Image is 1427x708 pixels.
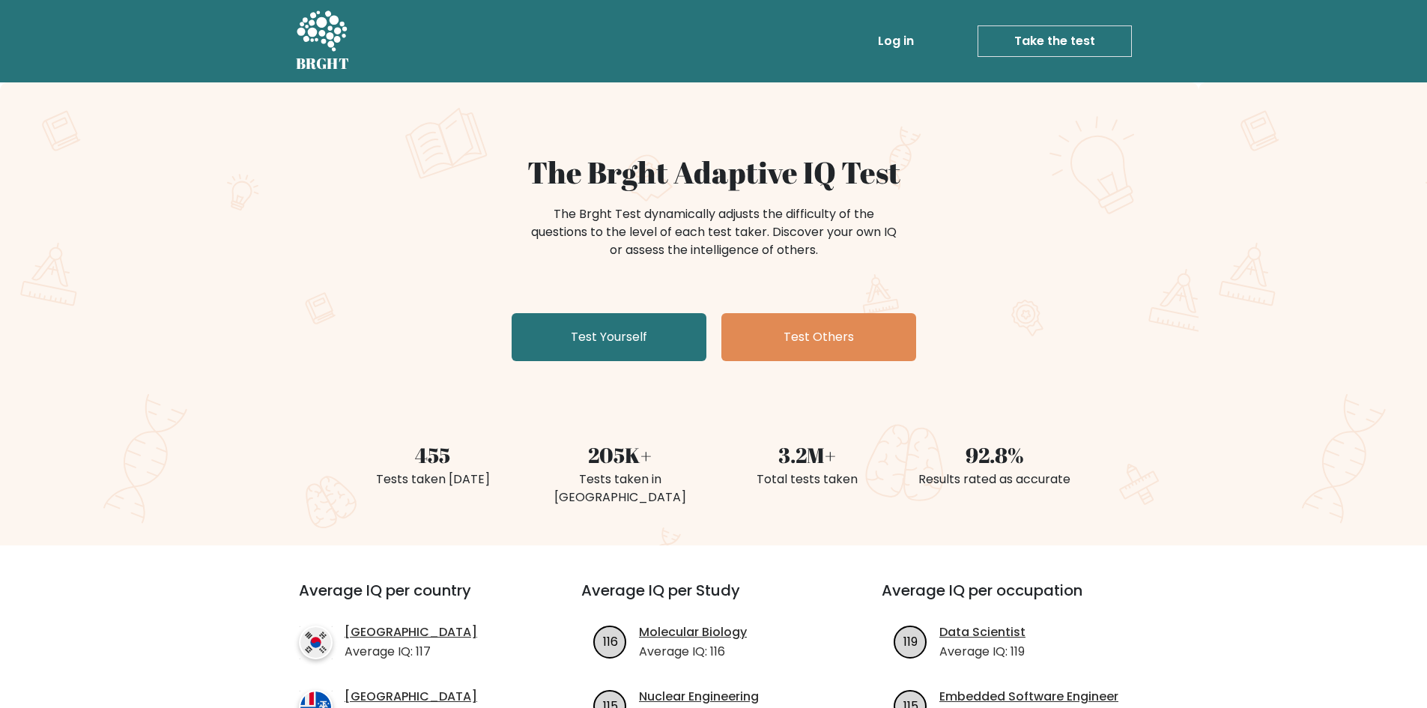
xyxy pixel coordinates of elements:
[882,581,1146,617] h3: Average IQ per occupation
[345,623,477,641] a: [GEOGRAPHIC_DATA]
[639,623,747,641] a: Molecular Biology
[296,55,350,73] h5: BRGHT
[721,313,916,361] a: Test Others
[939,643,1025,661] p: Average IQ: 119
[872,26,920,56] a: Log in
[903,632,918,650] text: 119
[345,688,477,706] a: [GEOGRAPHIC_DATA]
[603,632,618,650] text: 116
[639,688,759,706] a: Nuclear Engineering
[527,205,901,259] div: The Brght Test dynamically adjusts the difficulty of the questions to the level of each test take...
[639,643,747,661] p: Average IQ: 116
[299,581,527,617] h3: Average IQ per country
[348,471,518,488] div: Tests taken [DATE]
[723,471,892,488] div: Total tests taken
[296,6,350,76] a: BRGHT
[536,471,705,506] div: Tests taken in [GEOGRAPHIC_DATA]
[910,471,1079,488] div: Results rated as accurate
[345,643,477,661] p: Average IQ: 117
[348,439,518,471] div: 455
[581,581,846,617] h3: Average IQ per Study
[939,623,1025,641] a: Data Scientist
[978,25,1132,57] a: Take the test
[910,439,1079,471] div: 92.8%
[939,688,1118,706] a: Embedded Software Engineer
[299,626,333,659] img: country
[348,154,1079,190] h1: The Brght Adaptive IQ Test
[536,439,705,471] div: 205K+
[512,313,706,361] a: Test Yourself
[723,439,892,471] div: 3.2M+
